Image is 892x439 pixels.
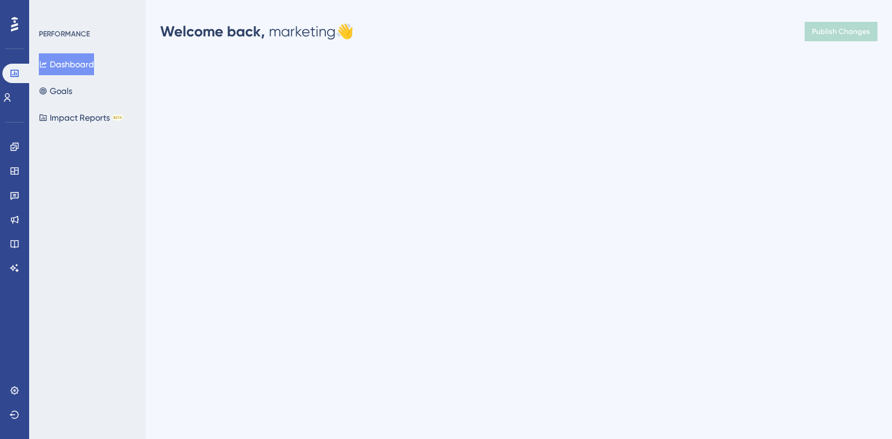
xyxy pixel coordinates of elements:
button: Goals [39,80,72,102]
span: Welcome back, [160,22,265,40]
button: Publish Changes [805,22,877,41]
button: Dashboard [39,53,94,75]
span: Publish Changes [812,27,870,36]
div: marketing 👋 [160,22,354,41]
div: BETA [112,115,123,121]
button: Impact ReportsBETA [39,107,123,129]
div: PERFORMANCE [39,29,90,39]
